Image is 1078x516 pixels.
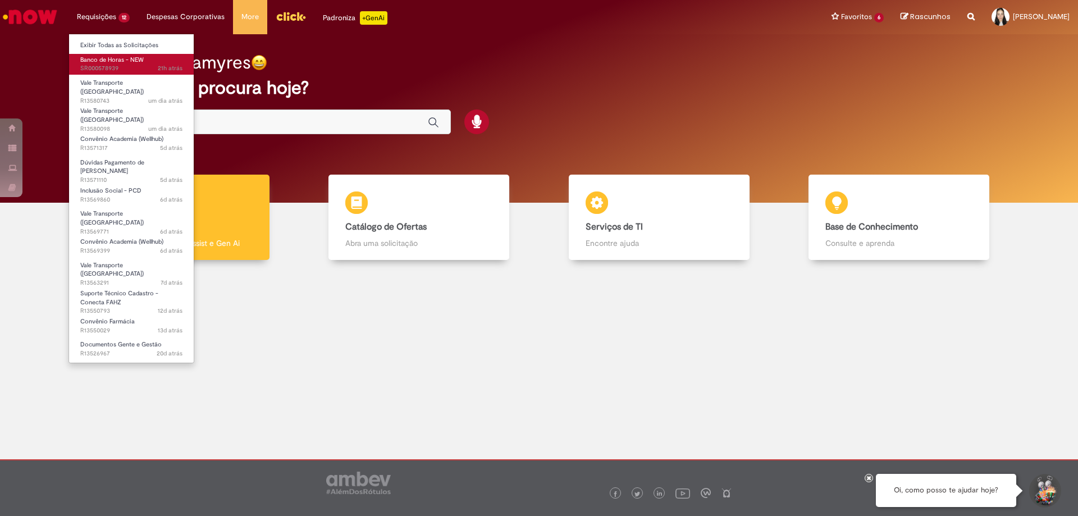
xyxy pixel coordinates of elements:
[613,491,618,497] img: logo_footer_facebook.png
[148,125,182,133] span: um dia atrás
[69,133,194,154] a: Aberto R13571317 : Convênio Academia (Wellhub)
[1013,12,1070,21] span: [PERSON_NAME]
[345,238,492,249] p: Abra uma solicitação
[874,13,884,22] span: 6
[657,491,663,497] img: logo_footer_linkedin.png
[299,175,540,261] a: Catálogo de Ofertas Abra uma solicitação
[1027,474,1061,508] button: Iniciar Conversa de Suporte
[80,317,135,326] span: Convênio Farmácia
[161,278,182,287] span: 7d atrás
[118,13,130,22] span: 12
[80,135,163,143] span: Convênio Academia (Wellhub)
[160,227,182,236] time: 26/09/2025 10:27:59
[825,238,972,249] p: Consulte e aprenda
[360,11,387,25] p: +GenAi
[80,238,163,246] span: Convênio Academia (Wellhub)
[276,8,306,25] img: click_logo_yellow_360x200.png
[69,208,194,232] a: Aberto R13569771 : Vale Transporte (VT)
[80,227,182,236] span: R13569771
[910,11,951,22] span: Rascunhos
[160,176,182,184] span: 5d atrás
[69,77,194,101] a: Aberto R13580743 : Vale Transporte (VT)
[721,488,732,498] img: logo_footer_naosei.png
[160,144,182,152] time: 26/09/2025 15:48:33
[876,474,1016,507] div: Oi, como posso te ajudar hoje?
[825,221,918,232] b: Base de Conhecimento
[148,125,182,133] time: 30/09/2025 09:27:34
[161,278,182,287] time: 24/09/2025 14:31:06
[68,34,194,363] ul: Requisições
[160,246,182,255] span: 6d atrás
[69,54,194,75] a: Aberto SR000578939 : Banco de Horas - NEW
[69,105,194,129] a: Aberto R13580098 : Vale Transporte (VT)
[80,261,144,278] span: Vale Transporte ([GEOGRAPHIC_DATA])
[901,12,951,22] a: Rascunhos
[97,78,981,98] h2: O que você procura hoje?
[80,97,182,106] span: R13580743
[634,491,640,497] img: logo_footer_twitter.png
[158,307,182,315] span: 12d atrás
[251,54,267,71] img: happy-face.png
[586,221,643,232] b: Serviços de TI
[80,326,182,335] span: R13550029
[80,107,144,124] span: Vale Transporte ([GEOGRAPHIC_DATA])
[157,349,182,358] span: 20d atrás
[80,246,182,255] span: R13569399
[841,11,872,22] span: Favoritos
[80,289,158,307] span: Suporte Técnico Cadastro - Conecta FAHZ
[160,246,182,255] time: 26/09/2025 09:37:10
[160,195,182,204] span: 6d atrás
[80,340,162,349] span: Documentos Gente e Gestão
[241,11,259,22] span: More
[323,11,387,25] div: Padroniza
[160,176,182,184] time: 26/09/2025 15:13:37
[157,349,182,358] time: 12/09/2025 10:38:47
[80,158,144,176] span: Dúvidas Pagamento de [PERSON_NAME]
[69,339,194,359] a: Aberto R13526967 : Documentos Gente e Gestão
[80,209,144,227] span: Vale Transporte ([GEOGRAPHIC_DATA])
[69,316,194,336] a: Aberto R13550029 : Convênio Farmácia
[69,157,194,181] a: Aberto R13571110 : Dúvidas Pagamento de Salário
[158,307,182,315] time: 19/09/2025 13:52:33
[158,326,182,335] span: 13d atrás
[539,175,779,261] a: Serviços de TI Encontre ajuda
[69,287,194,312] a: Aberto R13550793 : Suporte Técnico Cadastro - Conecta FAHZ
[158,64,182,72] time: 30/09/2025 14:01:31
[147,11,225,22] span: Despesas Corporativas
[158,326,182,335] time: 19/09/2025 11:00:25
[1,6,59,28] img: ServiceNow
[80,144,182,153] span: R13571317
[80,125,182,134] span: R13580098
[345,221,427,232] b: Catálogo de Ofertas
[80,176,182,185] span: R13571110
[80,79,144,96] span: Vale Transporte ([GEOGRAPHIC_DATA])
[80,186,141,195] span: Inclusão Social - PCD
[69,39,194,52] a: Exibir Todas as Solicitações
[779,175,1020,261] a: Base de Conhecimento Consulte e aprenda
[69,236,194,257] a: Aberto R13569399 : Convênio Academia (Wellhub)
[59,175,299,261] a: Tirar dúvidas Tirar dúvidas com Lupi Assist e Gen Ai
[158,64,182,72] span: 21h atrás
[69,185,194,206] a: Aberto R13569860 : Inclusão Social - PCD
[80,56,144,64] span: Banco de Horas - NEW
[80,64,182,73] span: SR000578939
[69,259,194,284] a: Aberto R13563291 : Vale Transporte (VT)
[326,472,391,494] img: logo_footer_ambev_rotulo_gray.png
[148,97,182,105] span: um dia atrás
[80,349,182,358] span: R13526967
[80,278,182,287] span: R13563291
[160,227,182,236] span: 6d atrás
[160,144,182,152] span: 5d atrás
[80,307,182,316] span: R13550793
[160,195,182,204] time: 26/09/2025 10:42:21
[148,97,182,105] time: 30/09/2025 11:05:29
[586,238,733,249] p: Encontre ajuda
[77,11,116,22] span: Requisições
[701,488,711,498] img: logo_footer_workplace.png
[675,486,690,500] img: logo_footer_youtube.png
[80,195,182,204] span: R13569860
